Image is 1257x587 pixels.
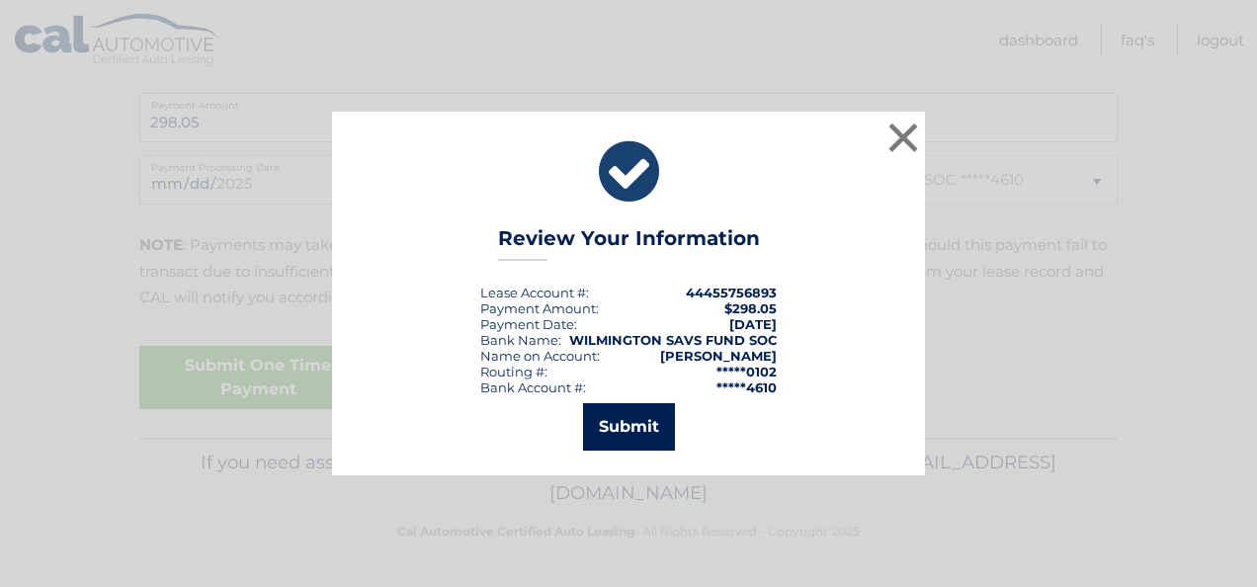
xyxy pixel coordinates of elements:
[480,316,577,332] div: :
[480,300,599,316] div: Payment Amount:
[480,316,574,332] span: Payment Date
[724,300,777,316] span: $298.05
[480,379,586,395] div: Bank Account #:
[583,403,675,451] button: Submit
[569,332,777,348] strong: WILMINGTON SAVS FUND SOC
[480,332,561,348] div: Bank Name:
[480,285,589,300] div: Lease Account #:
[480,348,600,364] div: Name on Account:
[883,118,923,157] button: ×
[729,316,777,332] span: [DATE]
[660,348,777,364] strong: [PERSON_NAME]
[686,285,777,300] strong: 44455756893
[480,364,547,379] div: Routing #:
[498,226,760,261] h3: Review Your Information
